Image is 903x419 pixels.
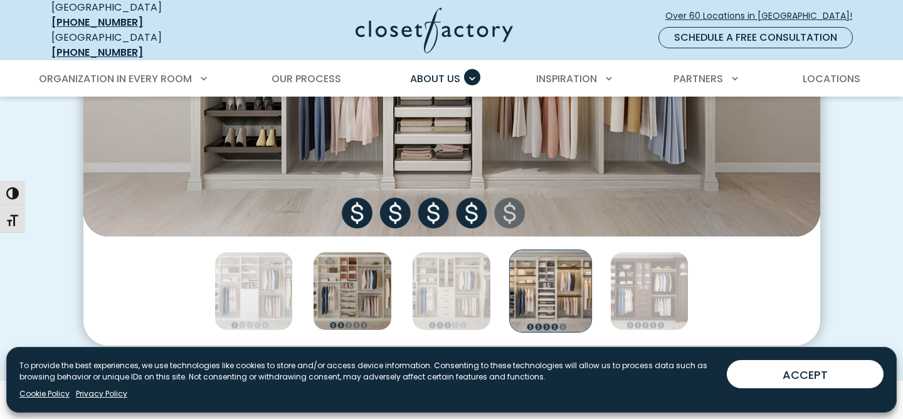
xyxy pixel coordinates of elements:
span: Organization in Every Room [39,72,192,86]
span: Locations [803,72,860,86]
a: Over 60 Locations in [GEOGRAPHIC_DATA]! [665,5,863,27]
img: Budget options at Closet Factory Tier 5 [610,252,689,331]
a: Privacy Policy [76,388,127,400]
span: Our Process [272,72,341,86]
a: [PHONE_NUMBER] [51,45,143,60]
p: To provide the best experiences, we use technologies like cookies to store and/or access device i... [19,360,717,383]
img: Closet Factory Logo [356,8,513,53]
div: [GEOGRAPHIC_DATA] [51,30,233,60]
img: Budget options at Closet Factory Tier 4 [509,250,592,332]
a: [PHONE_NUMBER] [51,15,143,29]
a: Schedule a Free Consultation [658,27,853,48]
span: Partners [673,72,723,86]
img: Budget options at Closet Factory Tier 2 [313,252,392,331]
a: Cookie Policy [19,388,70,400]
button: ACCEPT [727,360,884,388]
img: Budget options at Closet Factory Tier 3 [412,252,491,331]
span: About Us [410,72,460,86]
img: Budget options at Closet Factory Tier 1 [214,252,293,331]
nav: Primary Menu [30,61,873,97]
span: Inspiration [536,72,597,86]
span: Over 60 Locations in [GEOGRAPHIC_DATA]! [665,9,862,23]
